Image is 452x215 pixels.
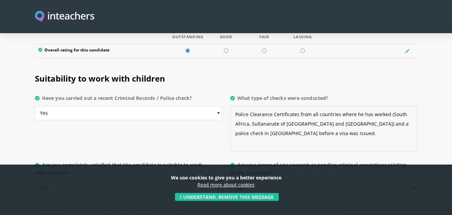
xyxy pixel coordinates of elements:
th: Lacking [283,35,322,44]
th: Outstanding [169,35,207,44]
img: Inteachers [35,11,95,23]
label: Are you completely satisfied that the candidate is suitable to work with children? [35,161,222,181]
strong: We use cookies to give you a better experience [171,174,281,181]
th: Good [207,35,245,44]
a: Read more about cookies [197,181,255,188]
label: Overall rating for this candidate [38,48,165,55]
label: Are you aware of any unspent or pending criminal convictions relating to the candidate? [230,161,417,181]
a: Visit this site's homepage [35,11,95,23]
span: Suitability to work with children [35,73,165,84]
label: What type of checks were conducted? [230,94,417,106]
th: Fair [245,35,283,44]
button: I understand, remove this message [175,193,279,201]
label: Have you carried out a recent Criminal Records / Police check? [35,94,222,106]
